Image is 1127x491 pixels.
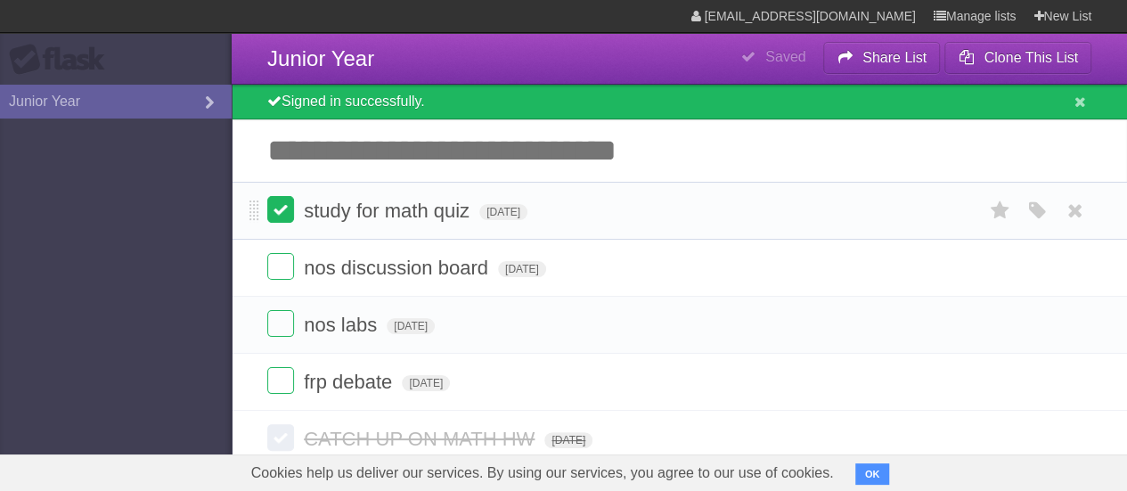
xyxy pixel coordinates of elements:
button: Share List [823,42,941,74]
button: Clone This List [944,42,1091,74]
span: [DATE] [544,432,592,448]
span: nos labs [304,314,381,336]
b: Share List [862,50,927,65]
label: Star task [983,196,1017,225]
span: [DATE] [498,261,546,277]
b: Saved [765,49,805,64]
div: Flask [9,44,116,76]
div: Signed in successfully. [232,85,1127,119]
span: nos discussion board [304,257,493,279]
label: Done [267,367,294,394]
label: Done [267,253,294,280]
span: [DATE] [479,204,527,220]
b: Clone This List [984,50,1078,65]
span: Junior Year [267,46,374,70]
button: OK [855,463,890,485]
span: Cookies help us deliver our services. By using our services, you agree to our use of cookies. [233,455,852,491]
label: Done [267,196,294,223]
span: [DATE] [387,318,435,334]
span: frp debate [304,371,396,393]
span: CATCH UP ON MATH HW [304,428,539,450]
span: study for math quiz [304,200,474,222]
span: [DATE] [402,375,450,391]
label: Done [267,424,294,451]
label: Done [267,310,294,337]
